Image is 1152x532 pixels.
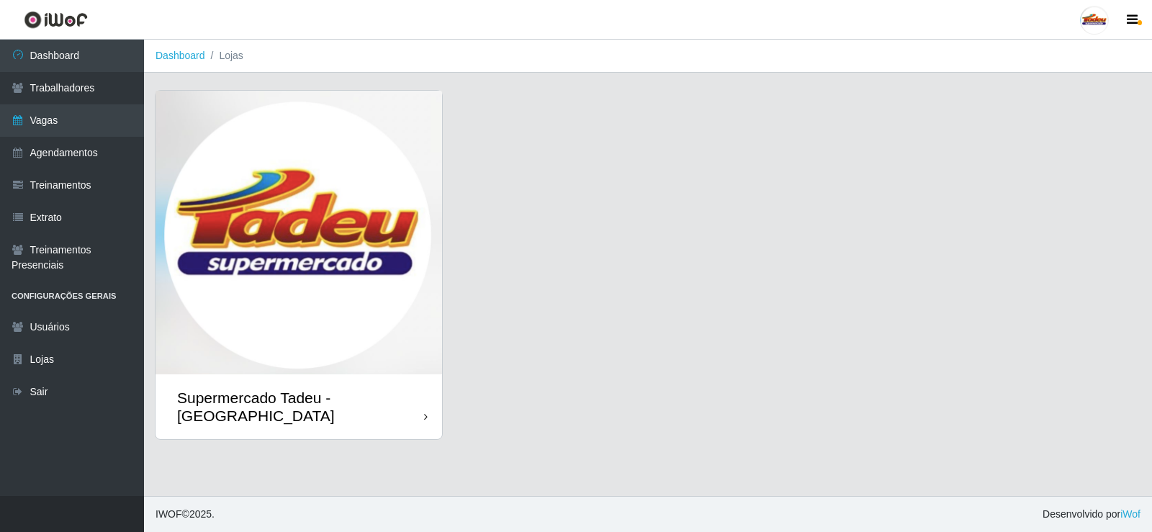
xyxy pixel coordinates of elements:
[156,50,205,61] a: Dashboard
[156,91,442,374] img: cardImg
[156,508,182,520] span: IWOF
[156,507,215,522] span: © 2025 .
[156,91,442,439] a: Supermercado Tadeu - [GEOGRAPHIC_DATA]
[1120,508,1140,520] a: iWof
[1043,507,1140,522] span: Desenvolvido por
[177,389,424,425] div: Supermercado Tadeu - [GEOGRAPHIC_DATA]
[24,11,88,29] img: CoreUI Logo
[205,48,243,63] li: Lojas
[144,40,1152,73] nav: breadcrumb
